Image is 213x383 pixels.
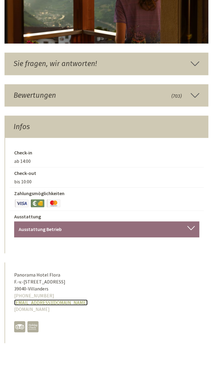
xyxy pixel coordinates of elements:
[14,190,64,197] label: Zahlungsmöglichkeiten
[19,226,62,233] b: Ausstattung Betrieb
[5,116,208,138] div: Infos
[14,272,60,278] span: Panorama Hotel Flora
[14,300,88,306] a: [EMAIL_ADDRESS][DOMAIN_NAME]
[14,293,54,299] a: [PHONE_NUMBER]
[10,158,204,165] div: ab 14:00
[5,263,208,343] div: -
[5,84,208,107] div: Bewertungen
[28,286,49,292] span: Villanders
[171,93,182,99] small: (703 )
[14,170,36,177] label: Check-out
[14,150,32,157] label: Check-in
[5,53,208,75] div: Sie fragen, wir antworten!
[30,199,45,208] img: Barzahlung
[14,199,29,208] img: Visa
[14,306,50,312] a: [DOMAIN_NAME]
[10,179,204,185] div: bis 10:00
[14,286,26,292] span: 39040
[14,214,41,220] label: Ausstattung
[14,279,65,285] span: F.-v.-[STREET_ADDRESS]
[46,199,61,208] img: Maestro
